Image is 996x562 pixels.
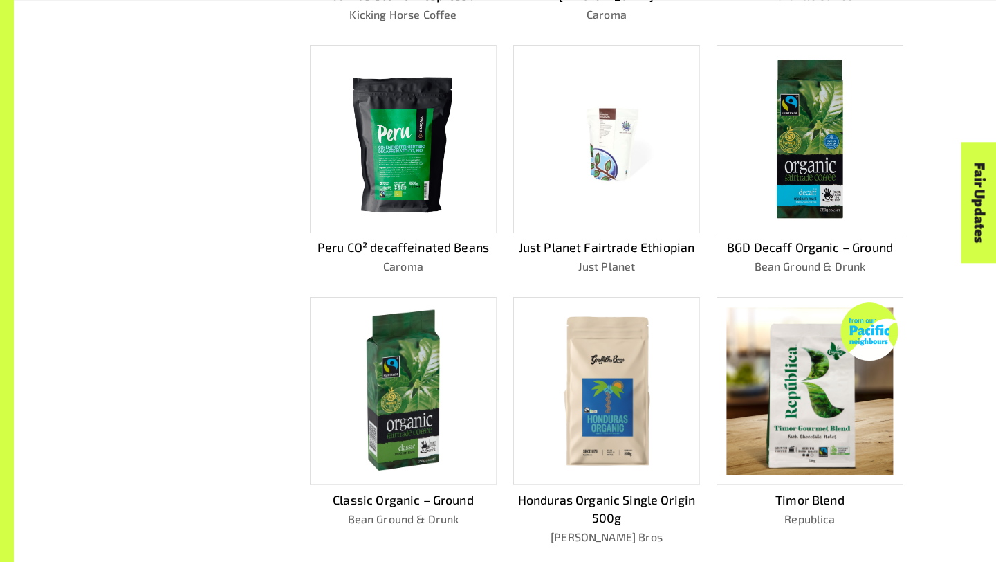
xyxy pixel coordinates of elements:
p: Honduras Organic Single Origin 500g [513,491,700,527]
p: BGD Decaff Organic – Ground [717,238,903,257]
p: Republica [717,511,903,527]
p: Caroma [310,258,497,275]
a: Honduras Organic Single Origin 500g[PERSON_NAME] Bros [513,297,700,545]
a: Just Planet Fairtrade EthiopianJust Planet [513,45,700,275]
p: [PERSON_NAME] Bros [513,529,700,545]
p: Caroma [513,6,700,23]
p: Peru CO² decaffeinated Beans [310,238,497,257]
a: Classic Organic – GroundBean Ground & Drunk [310,297,497,545]
a: BGD Decaff Organic – GroundBean Ground & Drunk [717,45,903,275]
p: Timor Blend [717,491,903,509]
p: Bean Ground & Drunk [310,511,497,527]
p: Classic Organic – Ground [310,491,497,509]
p: Just Planet [513,258,700,275]
p: Just Planet Fairtrade Ethiopian [513,238,700,257]
p: Kicking Horse Coffee [310,6,497,23]
p: Bean Ground & Drunk [717,258,903,275]
a: Peru CO² decaffeinated BeansCaroma [310,45,497,275]
a: Timor BlendRepublica [717,297,903,545]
